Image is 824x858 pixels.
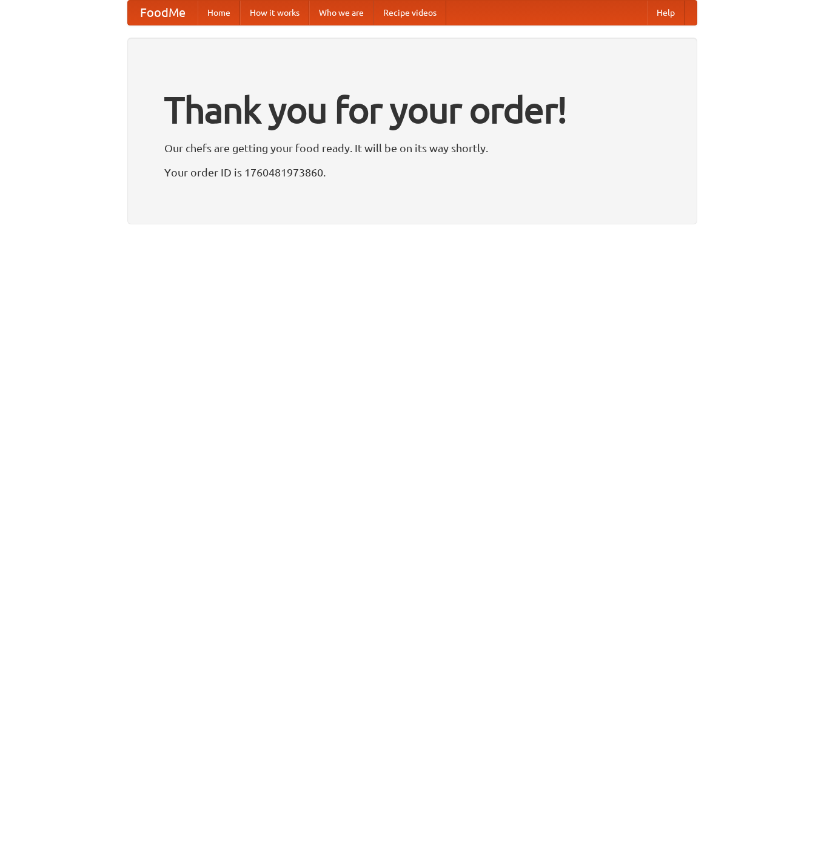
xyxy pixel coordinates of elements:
a: How it works [240,1,309,25]
a: Recipe videos [373,1,446,25]
a: FoodMe [128,1,198,25]
a: Help [647,1,685,25]
a: Who we are [309,1,373,25]
h1: Thank you for your order! [164,81,660,139]
p: Your order ID is 1760481973860. [164,163,660,181]
a: Home [198,1,240,25]
p: Our chefs are getting your food ready. It will be on its way shortly. [164,139,660,157]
